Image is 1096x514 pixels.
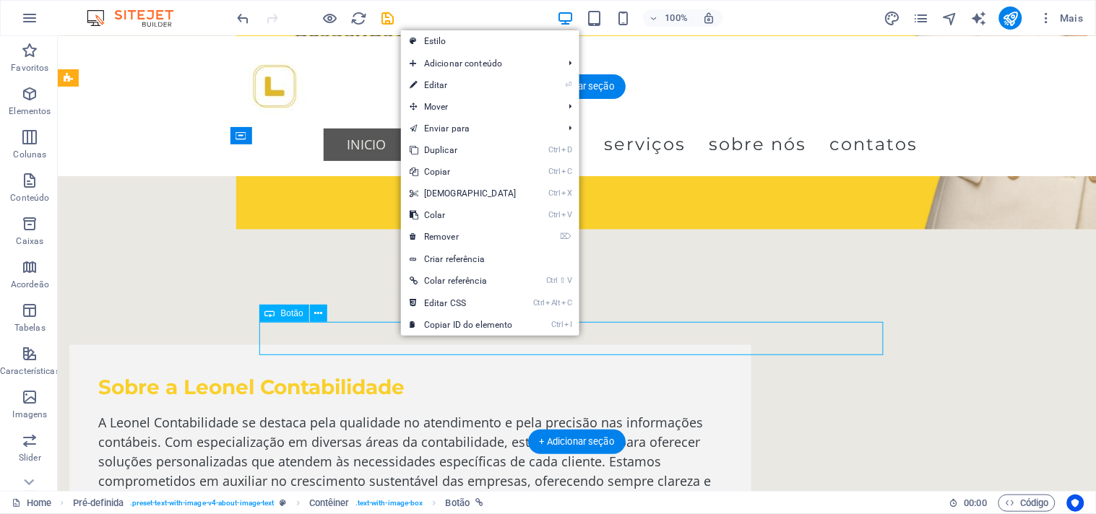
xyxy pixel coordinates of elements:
i: Ctrl [549,145,561,154]
nav: breadcrumb [73,495,484,512]
span: Mover [401,96,558,118]
i: Ctrl [552,320,564,329]
a: CtrlVColar [401,204,525,226]
button: publish [999,6,1022,30]
i: Desfazer: Alterar animação (Ctrl+Z) [236,10,252,27]
i: C [562,298,572,308]
i: Ao redimensionar, ajusta automaticamente o nível de zoom para caber no dispositivo escolhido. [702,12,715,25]
button: Mais [1034,6,1089,30]
button: navigator [941,9,959,27]
p: Elementos [9,105,51,117]
button: Usercentrics [1067,495,1084,512]
a: CtrlICopiar ID do elemento [401,314,525,336]
button: undo [235,9,252,27]
a: Criar referência [401,248,579,270]
i: Este elemento está vinculado [475,499,483,507]
h6: Tempo de sessão [949,495,988,512]
span: Adicionar conteúdo [401,53,558,74]
a: Ctrl⇧VColar referência [401,270,525,292]
i: ⌦ [560,232,571,241]
span: Clique para selecionar. Clique duas vezes para editar [309,495,350,512]
i: Ctrl [549,167,561,176]
button: save [379,9,397,27]
a: Estilo [401,30,579,52]
a: Clique para cancelar a seleção. Clique duas vezes para abrir as Páginas [12,495,51,512]
i: Design (Ctrl+Alt+Y) [884,10,900,27]
i: Publicar [1002,10,1019,27]
span: 00 00 [965,495,987,512]
p: Imagens [12,409,47,420]
i: Ctrl [533,298,545,308]
i: Este elemento é uma predefinição personalizável [280,499,287,507]
button: pages [912,9,930,27]
i: V [567,276,571,285]
span: Botão [281,309,303,318]
a: Enviar para [401,118,558,139]
span: Mais [1040,11,1084,25]
p: Caixas [17,235,44,247]
button: Código [998,495,1056,512]
i: I [565,320,572,329]
img: Editor Logo [83,9,191,27]
i: Ctrl [549,188,561,198]
p: Tabelas [14,322,46,334]
p: Favoritos [11,62,48,74]
i: Páginas (Ctrl+Alt+S) [912,10,929,27]
i: V [562,210,572,219]
span: : [975,497,977,508]
a: ⏎Editar [401,74,525,96]
button: design [884,9,901,27]
i: Navegador [941,10,958,27]
div: + Adicionar seção [528,430,626,454]
button: reload [350,9,368,27]
p: Colunas [13,149,46,160]
button: text_generator [970,9,988,27]
i: Alt [546,298,561,308]
p: Acordeão [11,279,49,290]
a: CtrlAltCEditar CSS [401,292,525,314]
a: ⌦Remover [401,226,525,248]
i: Recarregar página [351,10,368,27]
a: CtrlDDuplicar [401,139,525,161]
button: 100% [643,9,694,27]
i: AI Writer [970,10,987,27]
i: ⇧ [559,276,566,285]
a: CtrlCCopiar [401,161,525,183]
i: Ctrl [549,210,561,219]
i: Ctrl [546,276,558,285]
i: C [562,167,572,176]
i: D [562,145,572,154]
p: Conteúdo [10,192,49,204]
i: X [562,188,572,198]
i: ⏎ [565,80,571,90]
span: Código [1005,495,1049,512]
h6: 100% [665,9,688,27]
p: Slider [19,452,41,463]
a: CtrlX[DEMOGRAPHIC_DATA] [401,183,525,204]
span: . text-with-image-box [355,495,423,512]
span: . preset-text-with-image-v4-about-image-text [130,495,275,512]
span: Clique para selecionar. Clique duas vezes para editar [73,495,124,512]
span: Clique para selecionar. Clique duas vezes para editar [446,495,470,512]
